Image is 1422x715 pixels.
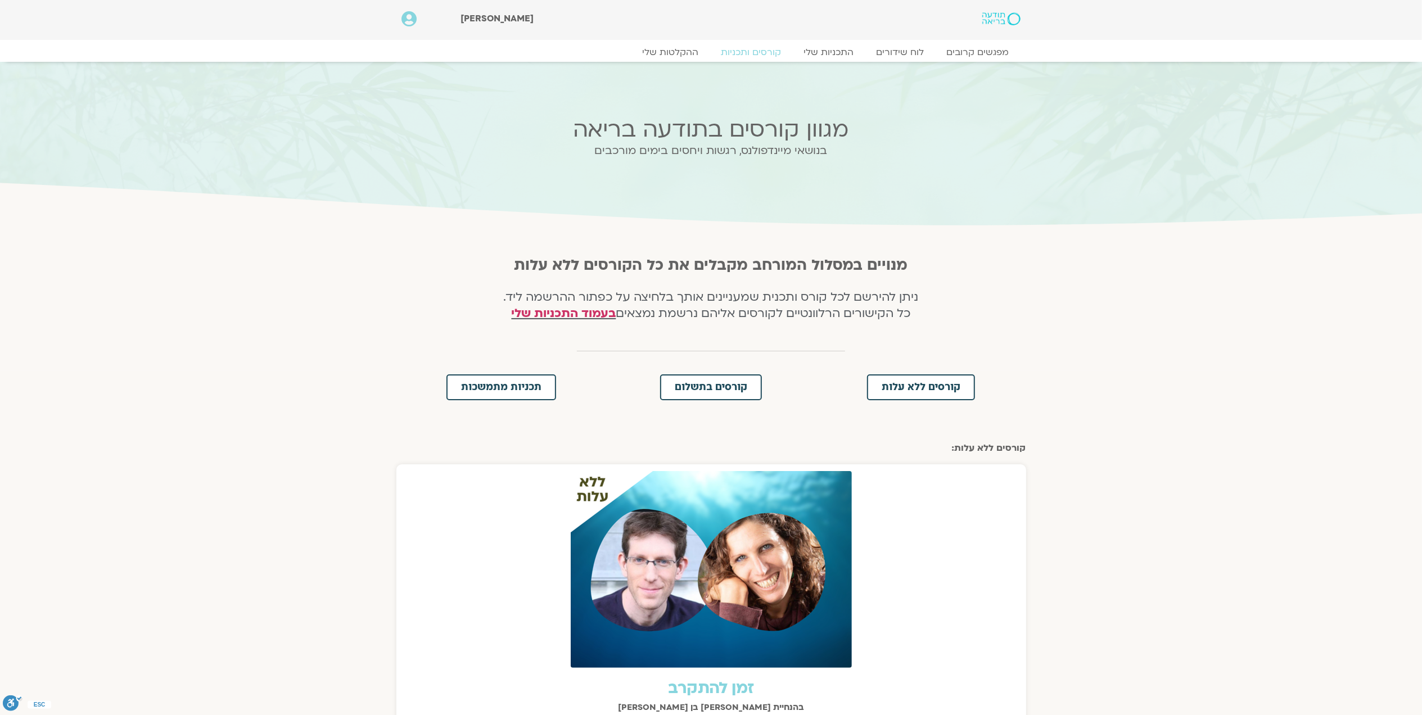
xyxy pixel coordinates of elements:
span: קורסים ללא עלות [882,382,960,392]
h2: מגוון קורסים בתודעה בריאה [490,117,931,142]
h4: ניתן להירשם לכל קורס ותכנית שמעניינים אותך בלחיצה על כפתור ההרשמה ליד. כל הקישורים הרלוונטיים לקו... [498,289,924,322]
a: קורסים בתשלום [660,374,762,400]
a: התכניות שלי [793,47,865,58]
span: קורסים בתשלום [675,382,747,392]
a: בעמוד התכניות שלי [512,305,616,322]
a: מפגשים קרובים [936,47,1021,58]
nav: Menu [402,47,1021,58]
a: קורסים ותכניות [710,47,793,58]
a: קורסים ללא עלות [867,374,975,400]
span: [PERSON_NAME] [461,12,534,25]
a: זמן להתקרב [668,677,753,699]
h2: קורסים ללא עלות: [396,443,1026,453]
h2: בהנחיית [PERSON_NAME] בן [PERSON_NAME] [402,703,1021,712]
h2: מנויים במסלול המורחב מקבלים את כל הקורסים ללא עלות [498,257,924,274]
a: תכניות מתמשכות [446,374,556,400]
span: תכניות מתמשכות [461,382,541,392]
a: לוח שידורים [865,47,936,58]
a: ההקלטות שלי [631,47,710,58]
h2: בנושאי מיינדפולנס, רגשות ויחסים בימים מורכבים [490,144,931,157]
